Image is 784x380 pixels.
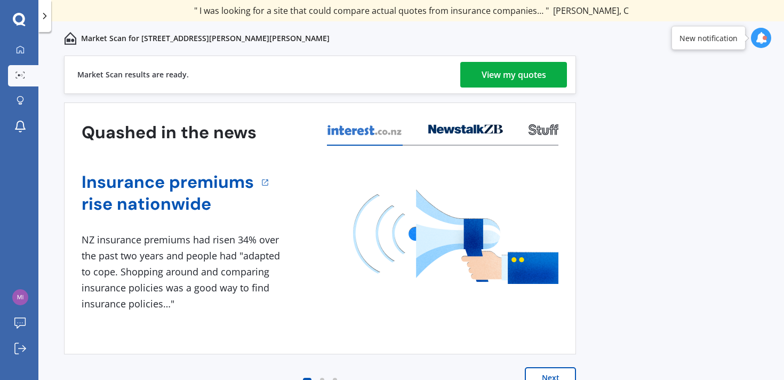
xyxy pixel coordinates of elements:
a: Insurance premiums [82,171,254,193]
a: rise nationwide [82,193,254,215]
div: Market Scan results are ready. [77,56,189,93]
h3: Quashed in the news [82,122,257,144]
p: Market Scan for [STREET_ADDRESS][PERSON_NAME][PERSON_NAME] [81,33,330,44]
img: home-and-contents.b802091223b8502ef2dd.svg [64,32,77,45]
div: NZ insurance premiums had risen 34% over the past two years and people had "adapted to cope. Shop... [82,232,284,312]
div: View my quotes [482,62,546,88]
div: New notification [679,33,738,43]
img: media image [353,189,558,284]
a: View my quotes [460,62,567,88]
img: 16bb11863d423b4393e99571fe8f3f6b [12,289,28,305]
